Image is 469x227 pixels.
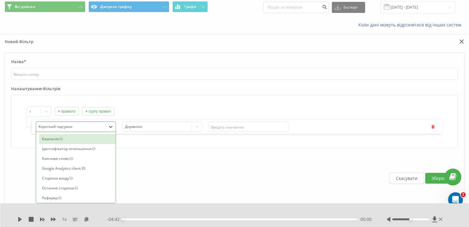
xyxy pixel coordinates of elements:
button: Експорт [332,2,365,13]
span: Всі дзвінки [15,4,35,9]
i: Значення мітки UTM_content (тип оголошення, зміст оголошення) [92,146,96,149]
span: Графік [184,5,196,9]
span: 1 x [62,216,67,222]
button: Скасувати [389,173,424,184]
div: Query builder [27,106,442,134]
input: Введіть значення [208,121,289,132]
div: Google Analytics client ID [39,164,116,173]
button: Всі дзвінки [5,1,85,12]
button: Закрити [457,39,464,45]
span: 1 [461,192,466,197]
div: Сторінка входу [39,173,116,183]
p: Новий Фільтр [5,39,230,48]
a: Коли дані можуть відрізнятися вiд інших систем [358,22,464,28]
div: Реферер [39,193,116,203]
button: Зберегти [425,173,457,184]
button: + правило [55,107,79,116]
i: Перша відвідана клієнтом сторінка на вашому сайті (Landing) [69,175,73,179]
div: Остання сторінка [39,183,116,193]
label: Назва* [11,59,458,68]
div: Ідентифікатор оголошення [39,144,116,154]
iframe: Intercom live chat [448,192,463,207]
button: + групу правил [82,107,114,116]
input: Введіть назву [11,68,458,80]
div: Кампанія [39,134,116,144]
input: Пошук за номером [263,2,329,13]
span: 00:00 [360,216,372,222]
button: Видалити правило [429,124,438,129]
i: Назва рекламної кампанії (utm_campaign) [59,136,63,140]
span: - 04:42 [107,216,123,222]
label: Налаштування Фільтрів [11,86,458,95]
div: Ключове слово [39,154,116,164]
i: Адреса сторінки, з якої клієнт перейшов на сайт [58,195,62,199]
div: Accessibility label [409,218,412,221]
div: Accessibility label [121,218,124,221]
i: Остання переглянута сторінка перед дзвінком [74,185,78,189]
i: Ключове слово, яке ініціювало показ оголошення (utm_term) [69,156,74,159]
button: Графік [172,1,208,12]
button: Джерела трафіку [88,1,169,12]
